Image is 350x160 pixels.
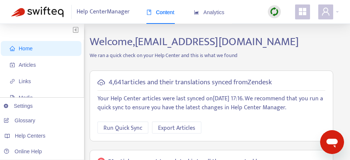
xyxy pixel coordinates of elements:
span: area-chart [194,10,199,15]
a: Online Help [4,148,42,154]
span: Content [146,9,174,15]
span: Welcome, [EMAIL_ADDRESS][DOMAIN_NAME] [90,32,299,51]
span: Media [19,95,33,101]
h5: 4,641 articles and their translations synced from Zendesk [109,78,272,87]
span: Help Centers [15,133,46,139]
iframe: Button to launch messaging window [320,130,344,154]
p: We ran a quick check on your Help Center and this is what we found [84,51,339,59]
span: user [321,7,330,16]
span: Home [19,46,32,51]
span: Analytics [194,9,224,15]
a: Glossary [4,117,35,123]
span: appstore [298,7,307,16]
span: account-book [10,62,15,68]
span: book [146,10,152,15]
a: Settings [4,103,33,109]
span: Run Quick Sync [103,123,142,133]
img: Swifteq [11,7,64,17]
button: Run Quick Sync [97,122,148,134]
span: file-image [10,95,15,100]
img: sync.dc5367851b00ba804db3.png [270,7,279,16]
span: home [10,46,15,51]
span: Export Articles [158,123,195,133]
span: Articles [19,62,36,68]
span: link [10,79,15,84]
p: Your Help Center articles were last synced on [DATE] 17:16 . We recommend that you run a quick sy... [97,94,325,112]
span: cloud-sync [97,79,105,86]
button: Export Articles [152,122,201,134]
span: Links [19,78,31,84]
span: Help Center Manager [77,5,130,19]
